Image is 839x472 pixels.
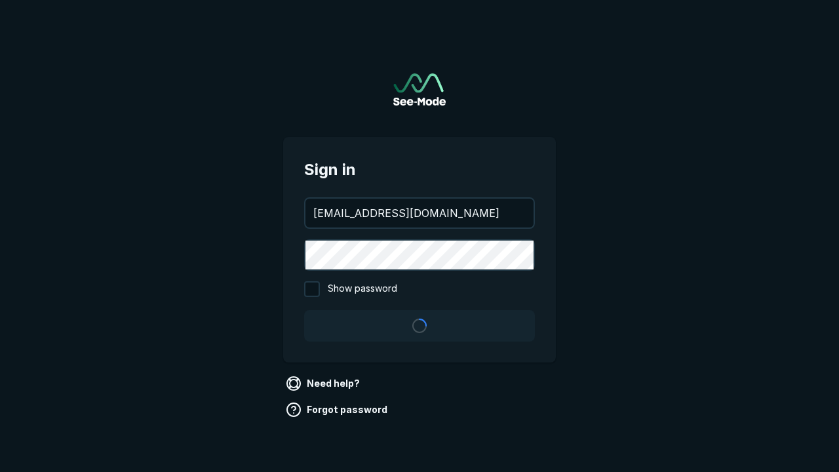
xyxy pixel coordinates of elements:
span: Show password [328,281,397,297]
a: Need help? [283,373,365,394]
a: Forgot password [283,399,393,420]
a: Go to sign in [393,73,446,106]
span: Sign in [304,158,535,182]
img: See-Mode Logo [393,73,446,106]
input: your@email.com [305,199,534,227]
